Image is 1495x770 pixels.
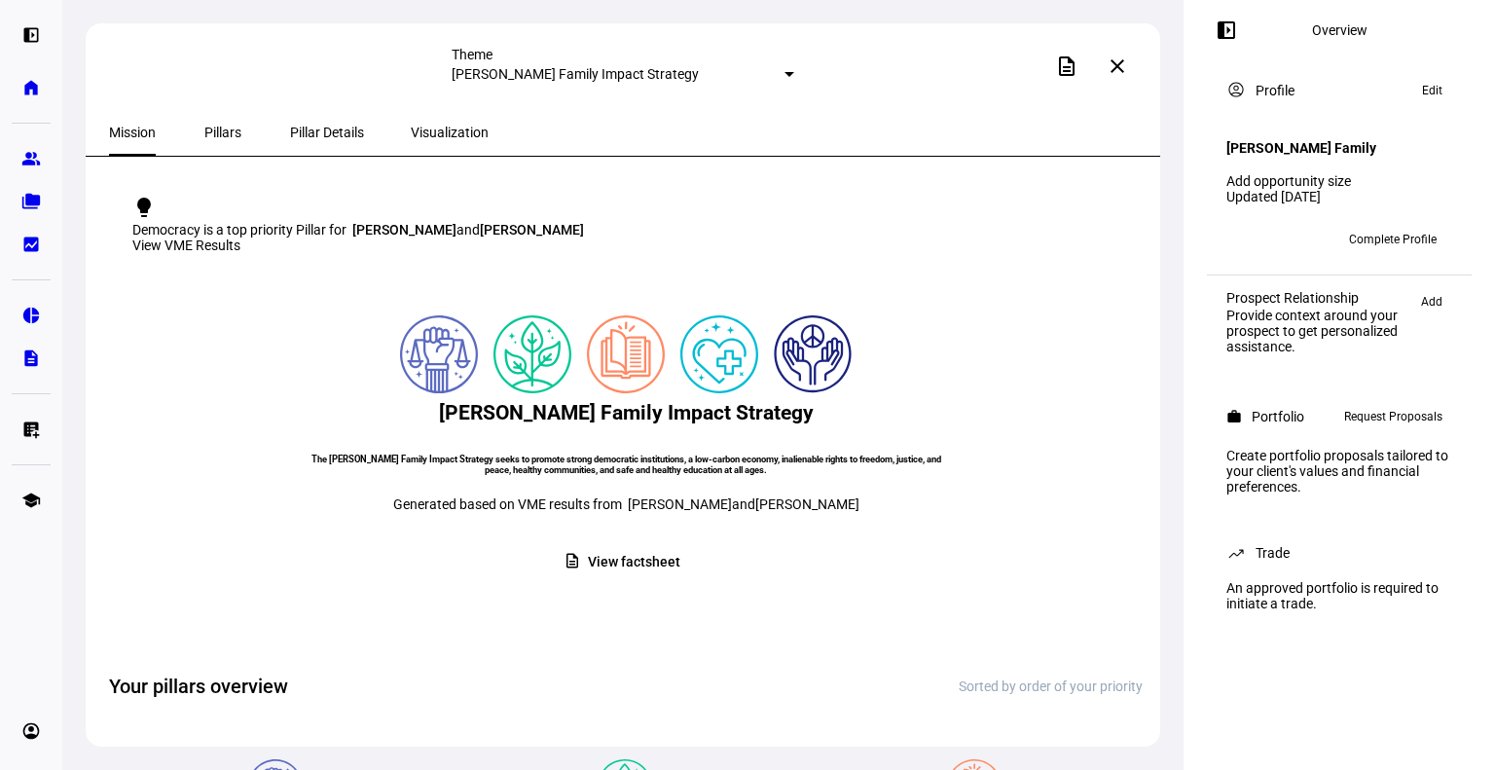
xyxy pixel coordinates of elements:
[132,222,346,238] span: Democracy is a top priority Pillar for
[352,222,584,238] span: and
[1226,409,1242,424] mat-icon: work
[1226,140,1376,156] h4: [PERSON_NAME] Family
[1226,189,1452,204] div: Updated [DATE]
[774,315,852,393] img: humanRights.colored.svg
[21,235,41,254] eth-mat-symbol: bid_landscape
[132,196,156,219] mat-icon: lightbulb
[1106,55,1129,78] mat-icon: close
[480,222,584,238] span: [PERSON_NAME]
[109,673,288,700] h2: Your pillars overview
[400,315,478,393] img: democracy.colored.svg
[393,496,622,512] span: Generated based on VME results from
[1055,55,1078,78] mat-icon: description
[587,315,665,393] img: education.colored.svg
[1226,79,1452,102] eth-panel-overview-card-header: Profile
[21,25,41,45] eth-mat-symbol: left_panel_open
[564,552,581,569] mat-icon: description
[1226,405,1452,428] eth-panel-overview-card-header: Portfolio
[21,491,41,510] eth-mat-symbol: school
[310,454,942,475] h6: The [PERSON_NAME] Family Impact Strategy seeks to promote strong democratic institutions, a low-c...
[439,401,814,424] h2: [PERSON_NAME] Family Impact Strategy
[109,126,156,139] span: Mission
[21,306,41,325] eth-mat-symbol: pie_chart
[1226,80,1246,99] mat-icon: account_circle
[628,496,859,512] span: and
[21,192,41,211] eth-mat-symbol: folder_copy
[21,420,41,439] eth-mat-symbol: list_alt_add
[12,139,51,178] a: group
[1252,409,1304,424] div: Portfolio
[21,721,41,741] eth-mat-symbol: account_circle
[1256,83,1294,98] div: Profile
[1226,543,1246,563] mat-icon: trending_up
[1256,545,1290,561] div: Trade
[411,126,489,139] span: Visualization
[452,47,794,62] div: Theme
[12,68,51,107] a: home
[1334,405,1452,428] button: Request Proposals
[1421,290,1442,313] span: Add
[1226,308,1411,354] div: Provide context around your prospect to get personalized assistance.
[1226,290,1411,306] div: Prospect Relationship
[680,315,758,393] img: healthWellness.colored.svg
[1412,79,1452,102] button: Edit
[290,126,364,139] span: Pillar Details
[12,225,51,264] a: bid_landscape
[12,339,51,378] a: description
[755,496,859,512] span: [PERSON_NAME]
[1215,440,1464,502] div: Create portfolio proposals tailored to your client's values and financial preferences.
[352,222,456,238] span: [PERSON_NAME]
[21,348,41,368] eth-mat-symbol: description
[588,543,679,581] span: View factsheet
[1349,224,1437,255] span: Complete Profile
[1215,572,1464,619] div: An approved portfolio is required to initiate a trade.
[548,543,703,581] button: View factsheet
[21,149,41,168] eth-mat-symbol: group
[12,182,51,221] a: folder_copy
[628,496,732,512] span: [PERSON_NAME]
[1312,22,1367,38] div: Overview
[1226,173,1351,189] a: Add opportunity size
[1344,405,1442,428] span: Request Proposals
[132,238,1119,253] div: View VME Results
[204,126,241,139] span: Pillars
[1233,233,1252,246] span: MD
[21,78,41,97] eth-mat-symbol: home
[1411,290,1452,313] button: Add
[452,66,699,82] mat-select-trigger: [PERSON_NAME] Family Impact Strategy
[959,678,1143,694] div: Sorted by order of your priority
[1333,224,1452,255] button: Complete Profile
[493,315,571,393] img: climateChange.colored.svg
[1226,541,1452,565] eth-panel-overview-card-header: Trade
[1215,18,1238,42] mat-icon: left_panel_open
[12,296,51,335] a: pie_chart
[1422,79,1442,102] span: Edit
